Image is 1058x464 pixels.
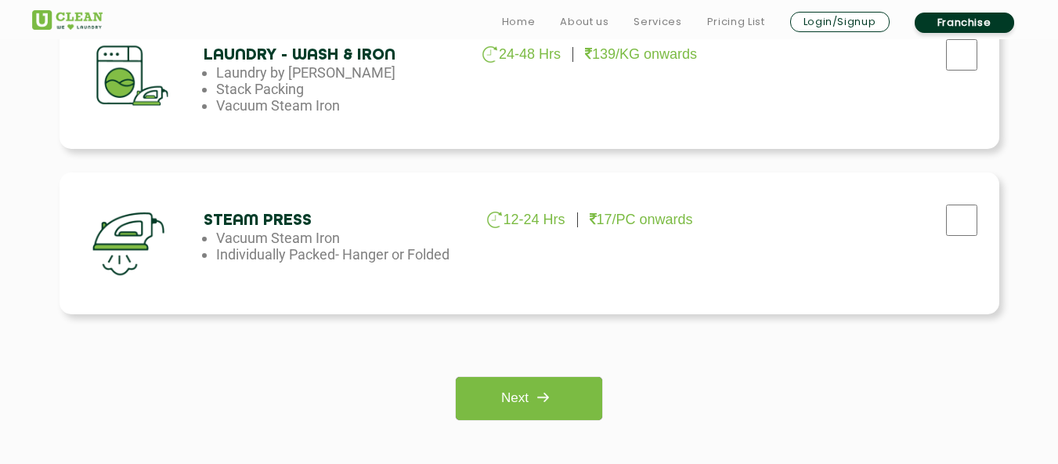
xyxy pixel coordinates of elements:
h4: Steam Press [204,212,457,230]
a: Services [634,13,681,31]
li: Vacuum Steam Iron [216,230,470,246]
img: right_icon.png [529,383,557,411]
a: Franchise [915,13,1014,33]
img: UClean Laundry and Dry Cleaning [32,10,103,30]
p: 139/KG onwards [585,46,697,63]
li: Vacuum Steam Iron [216,97,470,114]
a: Login/Signup [790,12,890,32]
a: Next [456,377,602,420]
li: Laundry by [PERSON_NAME] [216,64,470,81]
a: Home [502,13,536,31]
p: 24-48 Hrs [482,46,561,63]
img: clock_g.png [487,212,502,228]
a: Pricing List [707,13,765,31]
li: Individually Packed- Hanger or Folded [216,246,470,263]
h4: Laundry - Wash & Iron [204,46,457,64]
img: clock_g.png [482,46,497,63]
p: 17/PC onwards [590,212,693,228]
a: About us [560,13,608,31]
p: 12-24 Hrs [487,212,565,229]
li: Stack Packing [216,81,470,97]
